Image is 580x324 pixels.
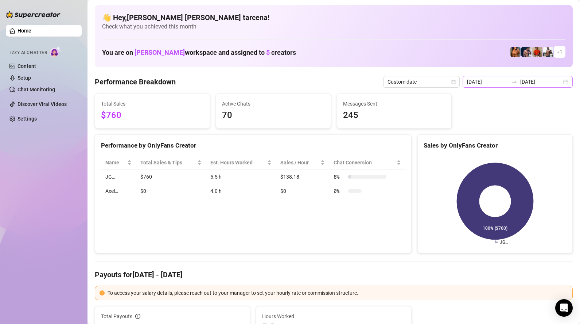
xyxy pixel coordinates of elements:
[17,28,31,34] a: Home
[329,156,405,170] th: Chat Conversion
[500,240,508,245] text: JG…
[100,290,105,296] span: exclamation-circle
[210,159,266,167] div: Est. Hours Worked
[135,314,140,319] span: info-circle
[102,12,565,23] h4: 👋 Hey, [PERSON_NAME] [PERSON_NAME] tarcena !
[557,48,563,56] span: + 1
[10,49,47,56] span: Izzy AI Chatter
[17,101,67,107] a: Discover Viral Videos
[451,80,456,84] span: calendar
[135,49,185,56] span: [PERSON_NAME]
[101,184,136,198] td: Axel…
[136,170,206,184] td: $760
[276,184,329,198] td: $0
[262,312,405,320] span: Hours Worked
[17,75,31,81] a: Setup
[343,108,446,122] span: 245
[388,76,455,87] span: Custom date
[101,100,204,108] span: Total Sales
[17,63,36,69] a: Content
[276,170,329,184] td: $138.18
[50,46,61,57] img: AI Chatter
[17,87,55,92] a: Chat Monitoring
[101,156,136,170] th: Name
[101,170,136,184] td: JG…
[101,312,132,320] span: Total Payouts
[206,170,276,184] td: 5.5 h
[6,11,61,18] img: logo-BBDzfeDw.svg
[280,159,319,167] span: Sales / Hour
[543,47,553,57] img: JUSTIN
[102,49,296,57] h1: You are on workspace and assigned to creators
[510,47,521,57] img: JG
[520,78,562,86] input: End date
[95,270,573,280] h4: Payouts for [DATE] - [DATE]
[17,116,37,122] a: Settings
[95,77,176,87] h4: Performance Breakdown
[334,187,345,195] span: 0 %
[532,47,542,57] img: Justin
[105,159,126,167] span: Name
[467,78,509,86] input: Start date
[222,100,325,108] span: Active Chats
[101,108,204,122] span: $760
[101,141,405,150] div: Performance by OnlyFans Creator
[511,79,517,85] span: swap-right
[266,49,270,56] span: 5
[108,289,568,297] div: To access your salary details, please reach out to your manager to set your hourly rate or commis...
[136,156,206,170] th: Total Sales & Tips
[102,23,565,31] span: Check what you achieved this month
[136,184,206,198] td: $0
[521,47,532,57] img: Axel
[555,299,573,317] div: Open Intercom Messenger
[140,159,195,167] span: Total Sales & Tips
[343,100,446,108] span: Messages Sent
[206,184,276,198] td: 4.0 h
[334,173,345,181] span: 8 %
[222,108,325,122] span: 70
[276,156,329,170] th: Sales / Hour
[334,159,395,167] span: Chat Conversion
[511,79,517,85] span: to
[424,141,567,150] div: Sales by OnlyFans Creator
